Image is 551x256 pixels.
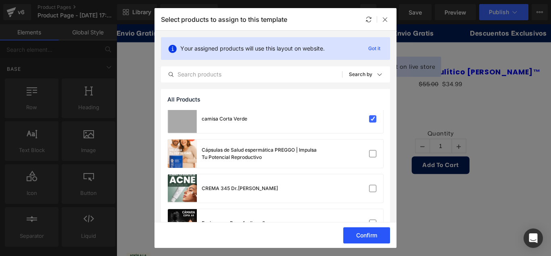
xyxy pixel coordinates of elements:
p: Envio Gratis [310,6,356,14]
span: All Products [167,96,200,103]
p: Search by [349,72,372,77]
span: and use this template to present it on live store [146,43,358,53]
span: Add To Cart [344,154,384,163]
button: Add To Cart [332,148,397,168]
div: Espia cam - Paga 1 y lleva 2 [202,220,265,227]
span: Default Title [259,95,299,112]
label: Title [250,85,478,95]
p: Got it [365,44,384,53]
div: Open Intercom Messenger [524,228,543,248]
div: Cápsulas de Salud espermática PREGGO | Impulsa Tu Potencial Reproductivo [202,146,323,161]
p: Descuentos Exclusivos [396,6,483,14]
span: $55.00 [340,63,362,72]
label: Quantity [250,119,478,129]
p: Paga Al Recibir [213,6,269,14]
img: Aceite de masaje anticelulítico Vera™ [56,44,192,250]
a: product-img [168,105,197,133]
a: product-img [168,209,197,237]
input: Search products [161,70,342,79]
span: Assign a product [146,43,202,52]
a: product-img [168,140,197,168]
p: Your assigned products will use this layout on website. [180,44,325,53]
div: CREMA 345 Dr.[PERSON_NAME] [202,185,278,192]
p: Descuentos Exclusivos [86,6,173,14]
a: product-img [168,174,197,203]
span: $34.99 [366,61,389,73]
p: Select products to assign to this template [161,15,287,23]
div: camisa Corta Verde [202,115,247,123]
button: Confirm [343,227,390,243]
